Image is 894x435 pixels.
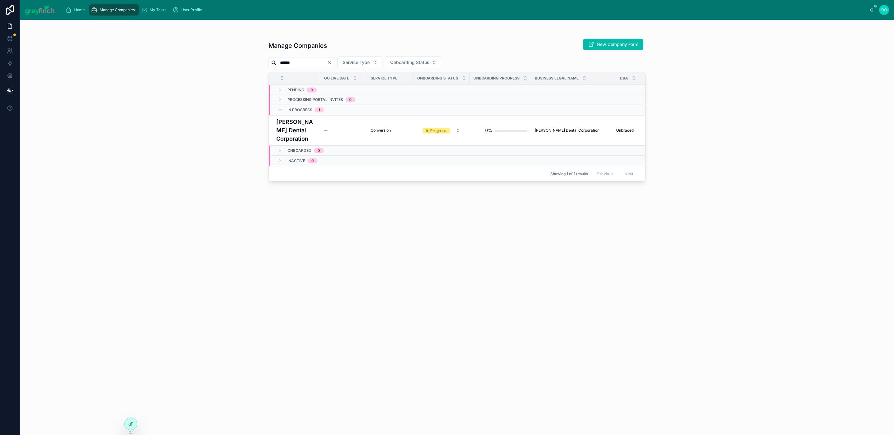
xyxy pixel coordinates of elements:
span: Pending [287,88,304,93]
div: 0 [349,97,352,102]
span: Service Type [371,76,397,81]
span: Inactive [287,158,305,163]
span: Home [74,7,85,12]
div: 0 [311,158,314,163]
a: Conversion [371,128,410,133]
span: Onboarding Progress [473,76,520,81]
span: DO [881,7,887,12]
span: New Company Form [597,41,638,48]
span: Go Live Date [324,76,349,81]
span: -- [324,128,328,133]
button: Select Button [337,57,382,68]
button: Select Button [385,57,442,68]
span: Onboarded [287,148,311,153]
div: scrollable content [61,3,869,17]
span: Business Legal Name [535,76,579,81]
span: User Profile [181,7,202,12]
img: App logo [25,5,56,15]
a: User Profile [171,4,206,16]
a: [PERSON_NAME] Dental Corporation [535,128,612,133]
button: Select Button [418,125,466,136]
span: In Progress [287,107,312,112]
button: New Company Form [583,39,643,50]
a: -- [324,128,363,133]
span: [PERSON_NAME] Dental Corporation [535,128,599,133]
a: [PERSON_NAME] Dental Corporation [276,118,317,143]
div: In Progress [426,128,446,134]
a: 0% [473,124,527,137]
a: My Tasks [139,4,171,16]
a: Home [64,4,89,16]
div: 0% [485,124,492,137]
span: Showing 1 of 1 results [550,171,588,176]
h1: Manage Companies [269,41,327,50]
span: Processing Portal Invites [287,97,343,102]
a: Select Button [417,125,466,136]
div: 0 [310,88,313,93]
span: Service Type [343,59,370,66]
a: Manage Companies [89,4,139,16]
a: Unbraced [616,128,655,133]
div: 0 [318,148,320,153]
span: Unbraced [616,128,634,133]
button: Clear [327,60,335,65]
span: DBA [620,76,628,81]
span: My Tasks [150,7,166,12]
span: Conversion [371,128,391,133]
div: 1 [318,107,320,112]
span: Onboarding Status [390,59,429,66]
span: Manage Companies [100,7,135,12]
span: Onboarding Status [417,76,458,81]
